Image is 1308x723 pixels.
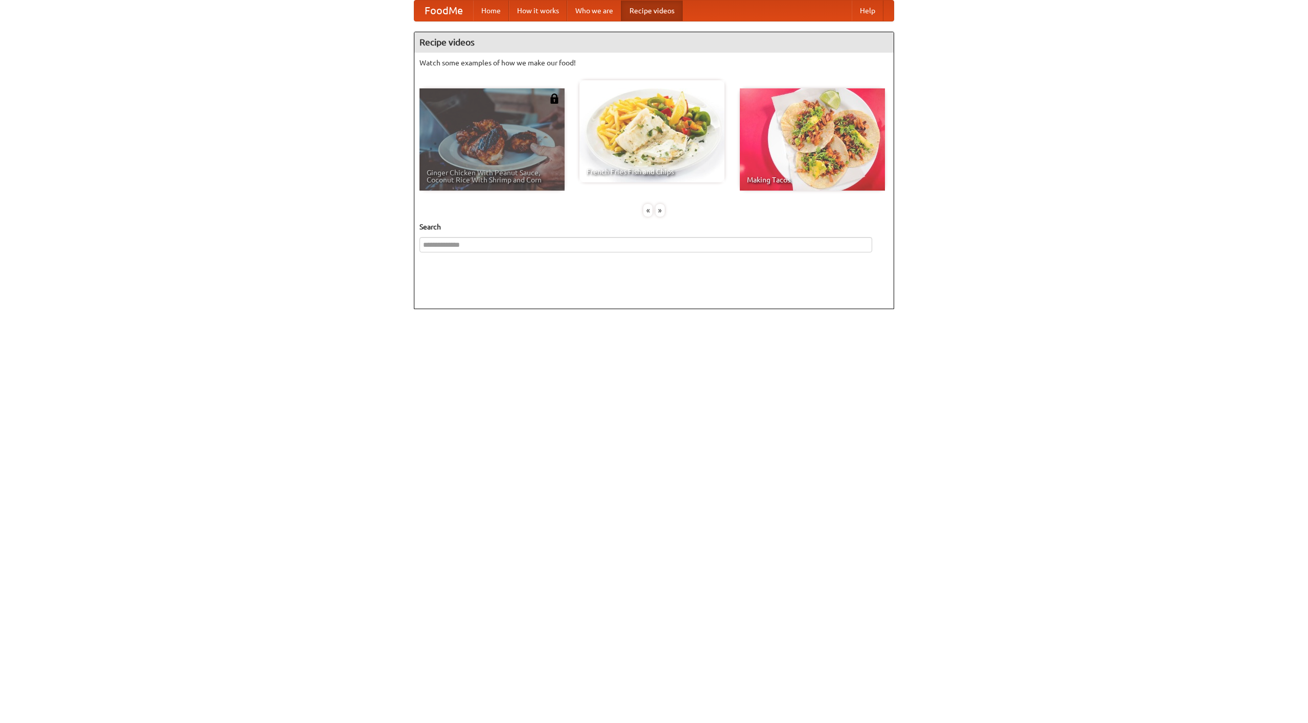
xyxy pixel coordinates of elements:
span: Making Tacos [747,176,878,183]
h4: Recipe videos [414,32,894,53]
h5: Search [419,222,889,232]
a: French Fries Fish and Chips [579,80,725,182]
a: Home [473,1,509,21]
img: 483408.png [549,94,559,104]
div: » [656,204,665,217]
p: Watch some examples of how we make our food! [419,58,889,68]
a: FoodMe [414,1,473,21]
div: « [643,204,652,217]
a: Recipe videos [621,1,683,21]
a: Who we are [567,1,621,21]
a: Help [852,1,883,21]
a: Making Tacos [740,88,885,191]
a: How it works [509,1,567,21]
span: French Fries Fish and Chips [587,168,717,175]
